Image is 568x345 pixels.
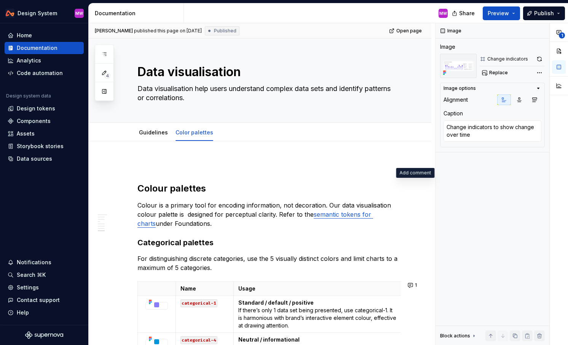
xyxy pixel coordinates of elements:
[483,6,520,20] button: Preview
[18,10,57,17] div: Design System
[5,67,84,79] a: Code automation
[6,93,51,99] div: Design system data
[214,28,236,34] span: Published
[5,307,84,319] button: Help
[172,124,216,140] div: Color palettes
[17,44,57,52] div: Documentation
[559,32,565,38] span: 1
[17,130,35,137] div: Assets
[25,331,63,339] svg: Supernova Logo
[146,302,168,307] img: dcafe2f1-8bda-4ff7-a307-f37b22024a6b.png
[5,294,84,306] button: Contact support
[136,124,171,140] div: Guidelines
[238,299,399,329] p: If there’s only 1 data set being presented, use categorical-1. It is harmonious with brand’s inte...
[5,269,84,281] button: Search ⌘K
[180,299,217,307] code: categorical-1
[137,254,401,272] p: For distinguishing discrete categories, use the 5 visually distinct colors and limit charts to a ...
[136,63,399,81] textarea: Data visualisation
[17,155,52,163] div: Data sources
[444,85,476,91] div: Image options
[17,69,63,77] div: Code automation
[180,285,229,292] p: Name
[387,26,425,36] a: Open page
[180,336,217,344] code: categorical-4
[139,129,168,136] a: Guidelines
[440,43,455,51] div: Image
[5,140,84,152] a: Storybook stories
[5,42,84,54] a: Documentation
[75,10,83,16] div: MW
[17,57,41,64] div: Analytics
[444,96,468,104] div: Alignment
[17,271,46,279] div: Search ⌘K
[238,299,314,306] strong: Standard / default / positive
[523,6,565,20] button: Publish
[5,102,84,115] a: Design tokens
[2,5,87,21] button: Design SystemMW
[17,284,39,291] div: Settings
[444,85,541,91] button: Image options
[396,168,435,178] div: Add comment
[440,333,470,339] div: Block actions
[480,67,511,78] button: Replace
[137,238,214,247] strong: Categorical palettes
[459,10,475,17] span: Share
[238,336,300,343] strong: Neutral / informational
[95,28,133,34] span: [PERSON_NAME]
[448,6,480,20] button: Share
[17,296,60,304] div: Contact support
[137,183,206,194] strong: Colour palettes
[17,32,32,39] div: Home
[5,54,84,67] a: Analytics
[5,115,84,127] a: Components
[440,54,477,78] img: 193323b2-498e-4d51-a13e-cc0335b58d46.png
[137,201,401,228] p: Colour is a primary tool for encoding information, not decoration. Our data visualisation colour ...
[95,10,180,17] div: Documentation
[17,105,55,112] div: Design tokens
[534,10,554,17] span: Publish
[17,117,51,125] div: Components
[5,9,14,18] img: 0733df7c-e17f-4421-95a9-ced236ef1ff0.png
[444,110,463,117] div: Caption
[488,10,509,17] span: Preview
[396,28,422,34] span: Open page
[176,129,213,136] a: Color palettes
[104,73,110,79] span: 4
[405,280,420,291] button: 1
[5,153,84,165] a: Data sources
[440,331,477,341] div: Block actions
[17,259,51,266] div: Notifications
[444,120,541,142] textarea: Change indicators to show change over time
[439,10,447,16] div: MW
[136,83,399,104] textarea: Data visualisation help users understand complex data sets and identify patterns or correlations.
[238,285,399,292] p: Usage
[5,128,84,140] a: Assets
[487,56,528,62] div: Change indicators
[415,282,417,288] span: 1
[17,142,64,150] div: Storybook stories
[489,70,508,76] span: Replace
[5,29,84,42] a: Home
[17,309,29,316] div: Help
[134,28,202,34] div: published this page on [DATE]
[5,256,84,268] button: Notifications
[146,339,168,344] img: a23a5a60-6294-4d30-a755-383eef227c1a.png
[5,281,84,294] a: Settings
